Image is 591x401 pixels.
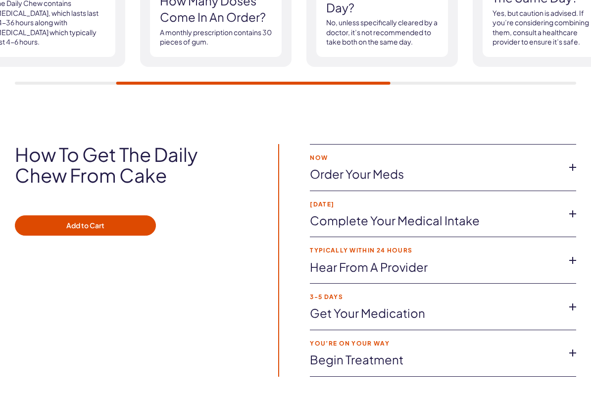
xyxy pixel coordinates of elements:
p: No, unless specifically cleared by a doctor, it’s not recommended to take both on the same day. [326,18,438,48]
a: Begin treatment [310,352,560,369]
strong: NOW [310,155,560,161]
strong: Typically within 24 hours [310,248,560,254]
button: Add to Cart [15,216,156,237]
h2: How to get The Daily Chew from Cake [15,145,250,186]
strong: [DATE] [310,201,560,208]
a: Complete your medical intake [310,213,560,230]
strong: 3-5 Days [310,294,560,301]
a: Order Your meds [310,166,560,183]
a: Hear From a Provider [310,259,560,276]
strong: You’re on your way [310,341,560,347]
a: Get Your Medication [310,305,560,322]
p: A monthly prescription contains 30 pieces of gum. [160,28,272,48]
